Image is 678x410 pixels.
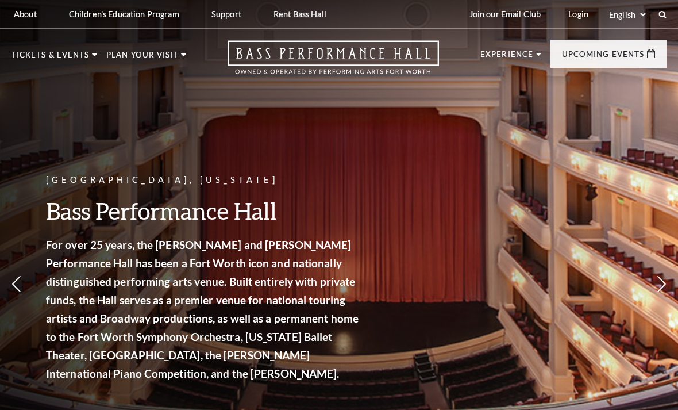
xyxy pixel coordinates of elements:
[562,51,644,64] p: Upcoming Events
[106,51,178,65] p: Plan Your Visit
[607,9,648,20] select: Select:
[273,9,326,19] p: Rent Bass Hall
[11,51,89,65] p: Tickets & Events
[69,9,179,19] p: Children's Education Program
[46,196,362,225] h3: Bass Performance Hall
[46,238,359,380] strong: For over 25 years, the [PERSON_NAME] and [PERSON_NAME] Performance Hall has been a Fort Worth ico...
[480,51,533,64] p: Experience
[211,9,241,19] p: Support
[46,173,362,187] p: [GEOGRAPHIC_DATA], [US_STATE]
[14,9,37,19] p: About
